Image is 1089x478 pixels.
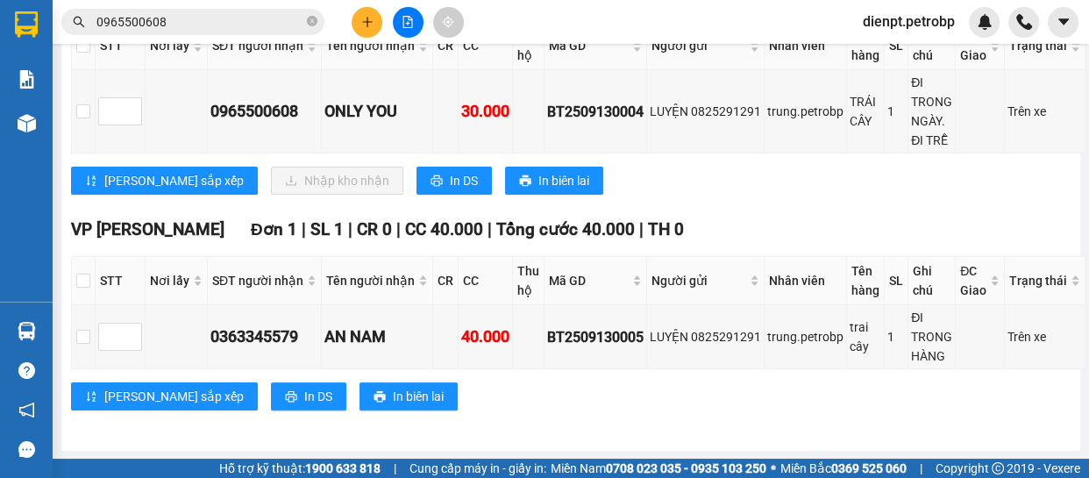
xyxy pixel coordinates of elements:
[911,73,952,150] div: ĐI TRONG NGÀY. ĐI TRỄ
[459,257,513,305] th: CC
[887,327,905,346] div: 1
[18,70,36,89] img: solution-icon
[549,36,629,55] span: Mã GD
[210,99,318,124] div: 0965500608
[885,22,908,70] th: SL
[85,175,97,189] span: sort-ascending
[393,387,444,406] span: In biên lai
[305,461,381,475] strong: 1900 633 818
[551,459,766,478] span: Miền Nam
[887,102,905,121] div: 1
[208,305,322,369] td: 0363345579
[73,16,85,28] span: search
[1016,14,1032,30] img: phone-icon
[1009,271,1067,290] span: Trạng thái
[850,317,881,356] div: trai cây
[442,16,454,28] span: aim
[310,219,344,239] span: SL 1
[648,219,684,239] span: TH 0
[960,26,986,65] span: ĐC Giao
[765,22,847,70] th: Nhân viên
[538,171,589,190] span: In biên lai
[409,459,546,478] span: Cung cấp máy in - giấy in:
[393,7,423,38] button: file-add
[150,271,189,290] span: Nơi lấy
[322,305,433,369] td: AN NAM
[71,219,224,239] span: VP [PERSON_NAME]
[433,257,459,305] th: CR
[831,461,907,475] strong: 0369 525 060
[212,271,303,290] span: SĐT người nhận
[547,101,644,123] div: BT2509130004
[18,362,35,379] span: question-circle
[104,171,244,190] span: [PERSON_NAME] sắp xếp
[104,387,244,406] span: [PERSON_NAME] sắp xếp
[85,390,97,404] span: sort-ascending
[307,14,317,31] span: close-circle
[271,382,346,410] button: printerIn DS
[96,22,146,70] th: STT
[208,70,322,153] td: 0965500608
[402,16,414,28] span: file-add
[361,16,374,28] span: plus
[606,461,766,475] strong: 0708 023 035 - 0935 103 250
[359,382,458,410] button: printerIn biên lai
[405,219,483,239] span: CC 40.000
[394,459,396,478] span: |
[911,308,952,366] div: ĐI TRONG HÀNG
[639,219,644,239] span: |
[461,325,509,349] div: 40.000
[71,382,258,410] button: sort-ascending[PERSON_NAME] sắp xếp
[18,402,35,418] span: notification
[96,12,303,32] input: Tìm tên, số ĐT hoặc mã đơn
[513,22,544,70] th: Thu hộ
[771,465,776,472] span: ⚪️
[431,175,443,189] span: printer
[450,171,478,190] span: In DS
[849,11,969,32] span: dienpt.petrobp
[416,167,492,195] button: printerIn DS
[18,322,36,340] img: warehouse-icon
[326,271,415,290] span: Tên người nhận
[765,257,847,305] th: Nhân viên
[780,459,907,478] span: Miền Bắc
[150,36,189,55] span: Nơi lấy
[519,175,531,189] span: printer
[326,36,415,55] span: Tên người nhận
[251,219,297,239] span: Đơn 1
[433,7,464,38] button: aim
[1007,327,1082,346] div: Trên xe
[18,114,36,132] img: warehouse-icon
[212,36,303,55] span: SĐT người nhận
[920,459,922,478] span: |
[352,7,382,38] button: plus
[71,167,258,195] button: sort-ascending[PERSON_NAME] sắp xếp
[496,219,635,239] span: Tổng cước 40.000
[767,327,843,346] div: trung.petrobp
[459,22,513,70] th: CC
[1048,7,1078,38] button: caret-down
[960,261,986,300] span: ĐC Giao
[302,219,306,239] span: |
[544,70,647,153] td: BT2509130004
[461,99,509,124] div: 30.000
[271,167,403,195] button: downloadNhập kho nhận
[96,257,146,305] th: STT
[210,325,318,349] div: 0363345579
[15,11,38,38] img: logo-vxr
[1056,14,1071,30] span: caret-down
[850,92,881,131] div: TRÁI CÂY
[304,387,332,406] span: In DS
[544,305,647,369] td: BT2509130005
[348,219,352,239] span: |
[513,257,544,305] th: Thu hộ
[908,22,956,70] th: Ghi chú
[847,257,885,305] th: Tên hàng
[396,219,401,239] span: |
[977,14,993,30] img: icon-new-feature
[322,70,433,153] td: ONLY YOU
[992,462,1004,474] span: copyright
[374,390,386,404] span: printer
[767,102,843,121] div: trung.petrobp
[488,219,492,239] span: |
